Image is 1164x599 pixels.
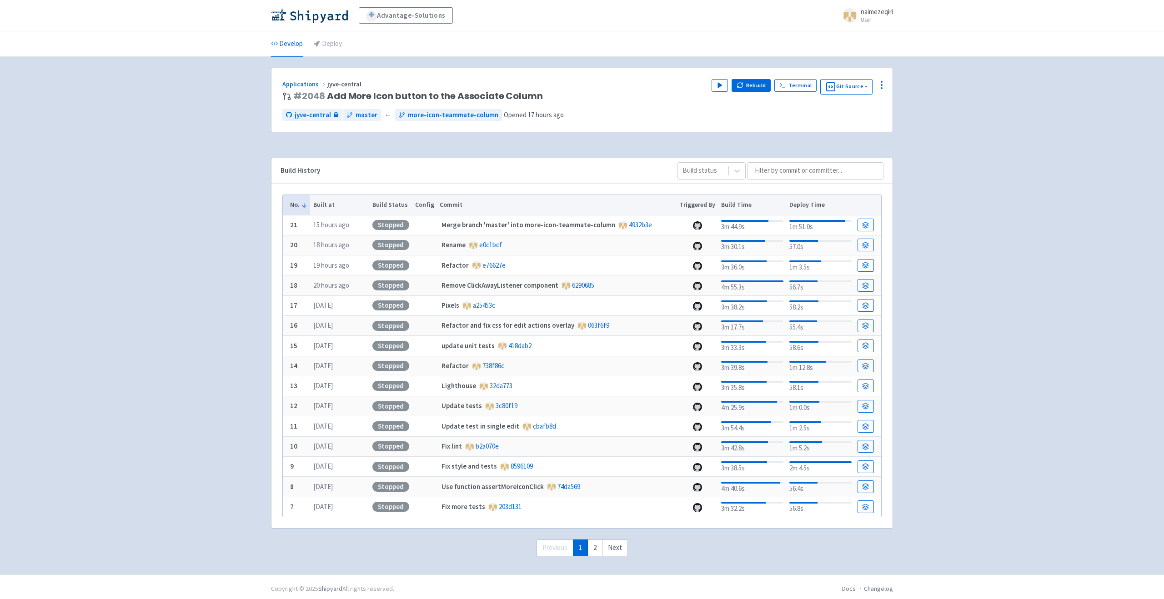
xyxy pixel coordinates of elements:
th: Build Status [369,195,412,215]
b: 15 [290,341,297,350]
span: naimezeqiri [861,7,893,16]
div: Stopped [372,381,409,391]
strong: Refactor [442,261,469,270]
div: Build History [281,165,663,176]
div: Stopped [372,421,409,431]
a: 3c80f19 [496,401,517,410]
a: 1 [573,539,588,556]
div: Stopped [372,341,409,351]
th: Built at [310,195,369,215]
div: 3m 38.2s [721,299,783,313]
strong: Use function assertMoreIconClick [442,482,544,491]
div: 3m 35.8s [721,379,783,393]
a: master [343,109,381,121]
b: 18 [290,281,297,290]
div: Stopped [372,401,409,411]
b: 11 [290,422,297,430]
th: Build Time [718,195,786,215]
time: [DATE] [313,301,333,309]
a: Build Details [858,239,874,251]
time: [DATE] [313,462,333,470]
div: Stopped [372,280,409,290]
div: 4m 40.6s [721,480,783,494]
b: 10 [290,442,297,450]
a: Build Details [858,219,874,231]
b: 17 [290,301,297,309]
a: jyve-central [282,109,342,121]
a: more-icon-teammate-column [395,109,502,121]
th: Config [412,195,437,215]
div: Stopped [372,220,409,230]
div: Stopped [372,321,409,331]
a: Build Details [858,319,874,332]
strong: Lighthouse [442,381,476,390]
div: Stopped [372,361,409,371]
div: Stopped [372,300,409,310]
div: 1m 2.5s [789,419,852,434]
a: Changelog [864,584,893,593]
time: [DATE] [313,442,333,450]
a: Build Details [858,379,874,392]
a: Build Details [858,279,874,292]
a: 203d131 [499,502,522,511]
a: Build Details [858,460,874,473]
div: Stopped [372,502,409,512]
time: [DATE] [313,321,333,329]
b: 9 [290,462,294,470]
div: 3m 54.4s [721,419,783,434]
div: 3m 39.8s [721,359,783,373]
a: naimezeqiri User [837,8,893,23]
button: Git Source [820,79,873,95]
a: Build Details [858,400,874,413]
time: [DATE] [313,361,333,370]
time: 15 hours ago [313,220,349,229]
a: #2048 [293,90,325,102]
div: Stopped [372,240,409,250]
a: 063f6f9 [588,321,609,329]
div: 3m 32.2s [721,500,783,514]
b: 12 [290,401,297,410]
b: 13 [290,381,297,390]
div: 56.7s [789,279,852,293]
th: Deploy Time [786,195,854,215]
time: [DATE] [313,381,333,390]
span: master [356,110,377,120]
time: 20 hours ago [313,281,349,290]
div: 3m 42.8s [721,439,783,454]
div: 3m 38.5s [721,459,783,474]
a: Shipyard [318,584,342,593]
a: Deploy [314,31,342,57]
span: more-icon-teammate-column [408,110,498,120]
span: jyve-central [295,110,331,120]
a: Build Details [858,259,874,272]
a: Terminal [774,79,817,92]
div: 4m 25.9s [721,399,783,413]
button: Play [712,79,728,92]
a: 8596109 [511,462,533,470]
a: a25453c [473,301,495,309]
time: [DATE] [313,482,333,491]
a: Build Details [858,440,874,453]
a: 4932b3e [629,220,652,229]
div: 3m 36.0s [721,259,783,273]
span: Add More Icon button to the Associate Column [293,91,543,101]
strong: Fix lint [442,442,462,450]
a: Applications [282,80,327,88]
a: 74da569 [557,482,580,491]
strong: Update test in single edit [442,422,519,430]
a: e76627e [482,261,506,270]
strong: Rename [442,240,466,249]
div: 3m 44.9s [721,218,783,232]
strong: Refactor and fix css for edit actions overlay [442,321,574,329]
input: Filter by commit or committer... [747,162,883,180]
b: 20 [290,240,297,249]
strong: Fix style and tests [442,462,497,470]
time: 18 hours ago [313,240,349,249]
div: 56.4s [789,480,852,494]
div: 58.2s [789,299,852,313]
div: 55.4s [789,319,852,333]
span: Opened [504,110,564,119]
b: 7 [290,502,294,511]
a: 738f86c [482,361,504,370]
img: Shipyard logo [271,8,348,23]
